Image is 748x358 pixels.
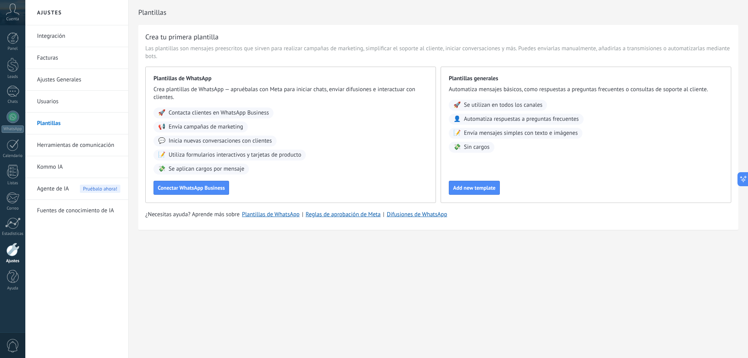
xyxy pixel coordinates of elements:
span: Automatiza respuestas a preguntas frecuentes [464,115,579,123]
a: Agente de IAPruébalo ahora! [37,178,120,200]
span: 📝 [158,151,166,159]
a: Fuentes de conocimiento de IA [37,200,120,222]
span: Se utilizan en todos los canales [464,101,543,109]
span: 💸 [453,143,461,151]
a: Plantillas de WhatsApp [242,211,300,218]
span: Envía campañas de marketing [169,123,243,131]
li: Usuarios [25,91,128,113]
li: Kommo IA [25,156,128,178]
span: 📢 [158,123,166,131]
span: Cuenta [6,17,19,22]
button: Conectar WhatsApp Business [153,181,229,195]
h2: Plantillas [138,5,738,20]
span: Add new template [453,185,496,190]
span: ¿Necesitas ayuda? Aprende más sobre [145,211,240,219]
span: Plantillas generales [449,75,723,83]
div: Ayuda [2,286,24,291]
span: Plantillas de WhatsApp [153,75,428,83]
a: Plantillas [37,113,120,134]
li: Herramientas de comunicación [25,134,128,156]
div: Chats [2,99,24,104]
li: Ajustes Generales [25,69,128,91]
span: Pruébalo ahora! [80,185,120,193]
button: Add new template [449,181,500,195]
a: Facturas [37,47,120,69]
span: Conectar WhatsApp Business [158,185,225,190]
span: Las plantillas son mensajes preescritos que sirven para realizar campañas de marketing, simplific... [145,45,731,60]
a: Herramientas de comunicación [37,134,120,156]
span: Automatiza mensajes básicos, como respuestas a preguntas frecuentes o consultas de soporte al cli... [449,86,723,93]
span: 📝 [453,129,461,137]
div: Ajustes [2,259,24,264]
div: | | [145,211,731,219]
span: Inicia nuevas conversaciones con clientes [169,137,272,145]
span: 👤 [453,115,461,123]
span: Utiliza formularios interactivos y tarjetas de producto [169,151,302,159]
span: Contacta clientes en WhatsApp Business [169,109,269,117]
h3: Crea tu primera plantilla [145,32,219,42]
div: Correo [2,206,24,211]
span: 🚀 [453,101,461,109]
a: Integración [37,25,120,47]
div: Leads [2,74,24,79]
span: Envía mensajes simples con texto e imágenes [464,129,578,137]
li: Fuentes de conocimiento de IA [25,200,128,221]
span: 💬 [158,137,166,145]
li: Plantillas [25,113,128,134]
span: Crea plantillas de WhatsApp — apruébalas con Meta para iniciar chats, enviar difusiones e interac... [153,86,428,101]
span: 🚀 [158,109,166,117]
div: Panel [2,46,24,51]
a: Ajustes Generales [37,69,120,91]
span: Se aplican cargos por mensaje [169,165,244,173]
div: Estadísticas [2,231,24,236]
a: Reglas de aprobación de Meta [306,211,381,218]
a: Usuarios [37,91,120,113]
div: Listas [2,181,24,186]
a: Difusiones de WhatsApp [387,211,447,218]
span: Agente de IA [37,178,69,200]
li: Integración [25,25,128,47]
span: 💸 [158,165,166,173]
li: Facturas [25,47,128,69]
a: Kommo IA [37,156,120,178]
div: WhatsApp [2,125,24,133]
li: Agente de IA [25,178,128,200]
div: Calendario [2,153,24,159]
span: Sin cargos [464,143,490,151]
